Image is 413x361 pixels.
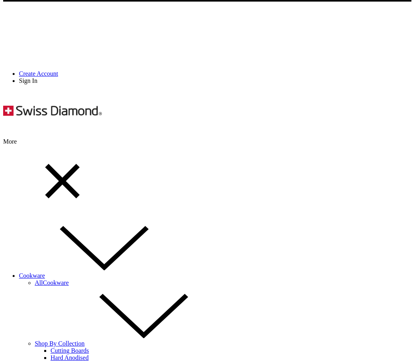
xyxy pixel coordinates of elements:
[19,77,38,84] a: Sign In
[35,340,203,347] a: Shop By Collection
[3,138,17,145] span: More
[35,279,43,286] span: All
[51,354,88,361] a: Hard Anodised
[51,347,89,354] a: Cutting Boards
[35,279,69,286] a: Cookware
[19,70,58,77] a: Create Account
[19,272,163,279] a: Cookware
[3,91,102,130] img: Free Shipping On Every Order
